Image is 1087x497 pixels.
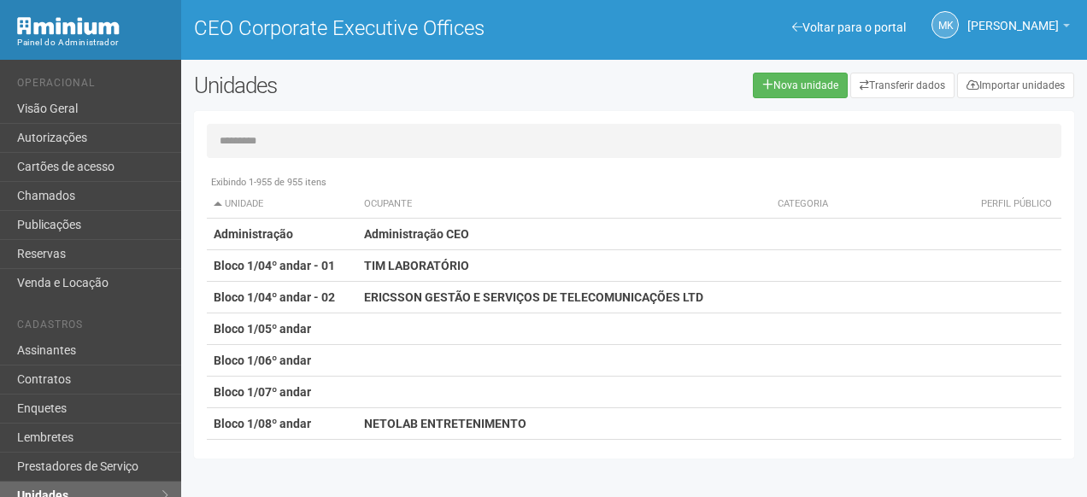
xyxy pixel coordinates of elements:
[967,3,1059,32] span: Marcela Kunz
[850,73,955,98] a: Transferir dados
[214,290,335,304] strong: Bloco 1/04º andar - 02
[214,385,311,399] strong: Bloco 1/07º andar
[17,77,168,95] li: Operacional
[357,190,771,219] th: Ocupante: activate to sort column ascending
[753,73,848,98] a: Nova unidade
[17,319,168,336] li: Cadastros
[214,227,293,241] strong: Administração
[771,190,972,219] th: Categoria: activate to sort column ascending
[194,17,621,39] h1: CEO Corporate Executive Offices
[931,11,959,38] a: MK
[207,175,1061,190] div: Exibindo 1-955 de 955 itens
[972,190,1061,219] th: Perfil público: activate to sort column ascending
[214,322,311,336] strong: Bloco 1/05º andar
[364,227,469,241] strong: Administração CEO
[214,354,311,367] strong: Bloco 1/06º andar
[967,21,1070,35] a: [PERSON_NAME]
[17,35,168,50] div: Painel do Administrador
[364,417,526,430] strong: NETOLAB ENTRETENIMENTO
[364,290,703,304] strong: ERICSSON GESTÃO E SERVIÇOS DE TELECOMUNICAÇÕES LTD
[194,73,546,98] h2: Unidades
[957,73,1074,98] a: Importar unidades
[214,259,335,272] strong: Bloco 1/04º andar - 01
[207,190,357,219] th: Unidade: activate to sort column descending
[17,17,120,35] img: Minium
[214,417,311,430] strong: Bloco 1/08º andar
[792,20,906,34] a: Voltar para o portal
[364,259,469,272] strong: TIM LABORATÓRIO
